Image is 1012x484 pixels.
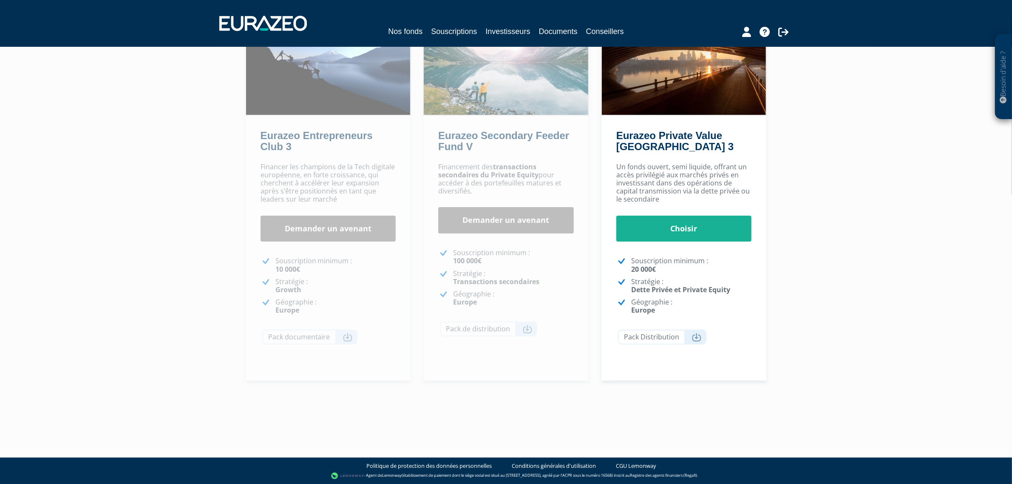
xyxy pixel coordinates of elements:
[453,297,477,307] strong: Europe
[9,472,1003,480] div: - Agent de (établissement de paiement dont le siège social est situé au [STREET_ADDRESS], agréé p...
[616,462,656,470] a: CGU Lemonway
[366,462,492,470] a: Politique de protection des données personnelles
[438,162,539,179] strong: transactions secondaires du Private Equity
[261,130,373,152] a: Eurazeo Entrepreneurs Club 3
[219,16,307,31] img: 1732889491-logotype_eurazeo_blanc_rvb.png
[631,257,752,273] p: Souscription minimum :
[586,26,624,37] a: Conseillers
[616,216,752,242] a: Choisir
[453,290,574,306] p: Géographie :
[616,130,734,152] a: Eurazeo Private Value [GEOGRAPHIC_DATA] 3
[453,249,574,265] p: Souscription minimum :
[453,277,539,286] strong: Transactions secondaires
[631,298,752,314] p: Géographie :
[440,322,537,336] a: Pack de distribution
[453,256,482,265] strong: 100 000€
[331,472,364,480] img: logo-lemonway.png
[631,305,655,315] strong: Europe
[602,15,766,115] img: Eurazeo Private Value Europe 3
[438,163,574,196] p: Financement des pour accéder à des portefeuilles matures et diversifiés.
[275,305,299,315] strong: Europe
[431,26,477,37] a: Souscriptions
[246,15,411,115] img: Eurazeo Entrepreneurs Club 3
[616,163,752,204] p: Un fonds ouvert, semi liquide, offrant un accès privilégié aux marchés privés en investissant dan...
[424,15,588,115] img: Eurazeo Secondary Feeder Fund V
[631,285,730,294] strong: Dette Privée et Private Equity
[275,278,396,294] p: Stratégie :
[382,473,402,478] a: Lemonway
[275,257,396,273] p: Souscription minimum :
[275,265,300,274] strong: 10 000€
[453,270,574,286] p: Stratégie :
[262,330,357,344] a: Pack documentaire
[618,330,706,344] a: Pack Distribution
[438,207,574,233] a: Demander un avenant
[275,298,396,314] p: Géographie :
[438,130,569,152] a: Eurazeo Secondary Feeder Fund V
[631,278,752,294] p: Stratégie :
[261,216,396,242] a: Demander un avenant
[631,265,656,274] strong: 20 000€
[630,473,697,478] a: Registre des agents financiers (Regafi)
[275,285,301,294] strong: Growth
[261,163,396,204] p: Financer les champions de la Tech digitale européenne, en forte croissance, qui cherchent à accél...
[999,39,1009,115] p: Besoin d'aide ?
[388,26,422,39] a: Nos fonds
[539,26,578,37] a: Documents
[485,26,530,37] a: Investisseurs
[512,462,596,470] a: Conditions générales d'utilisation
